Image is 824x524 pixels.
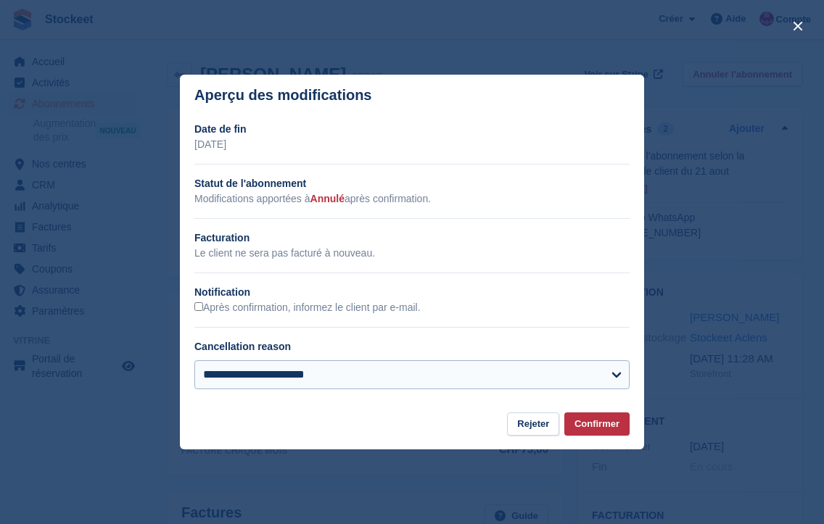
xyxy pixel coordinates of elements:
[194,191,630,207] p: Modifications apportées à après confirmation.
[194,87,372,104] p: Aperçu des modifications
[194,137,630,152] p: [DATE]
[194,230,630,246] h2: Facturation
[194,246,630,261] p: Le client ne sera pas facturé à nouveau.
[507,412,559,436] button: Rejeter
[194,301,421,315] label: Après confirmation, informez le client par e-mail.
[194,302,203,311] input: Après confirmation, informez le client par e-mail.
[194,285,630,300] h2: Notification
[194,341,291,352] label: Cancellation reason
[194,122,630,137] h2: Date de fin
[310,193,345,204] span: Annulé
[786,14,809,38] button: close
[194,176,630,191] h2: Statut de l'abonnement
[564,412,630,436] button: Confirmer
